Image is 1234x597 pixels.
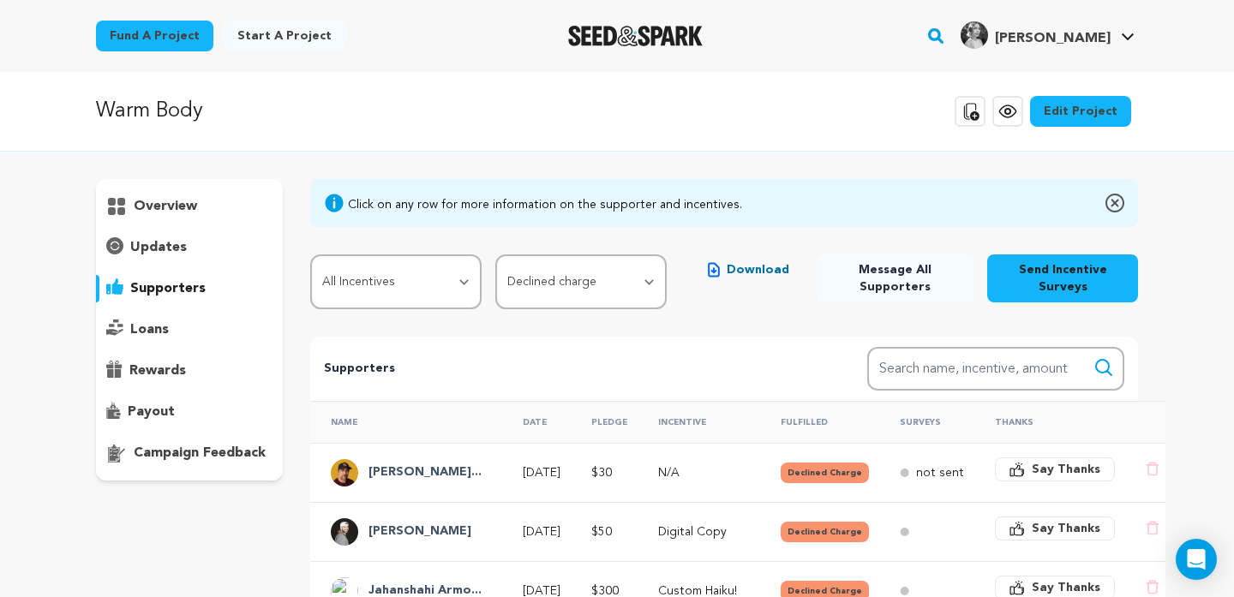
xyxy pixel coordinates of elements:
[961,21,1111,49] div: Nicole S.'s Profile
[957,18,1138,49] a: Nicole S.'s Profile
[995,516,1115,540] button: Say Thanks
[658,464,750,481] p: N/A
[727,261,789,278] span: Download
[638,401,760,443] th: Incentive
[134,443,266,463] p: campaign feedback
[224,21,345,51] a: Start a project
[96,21,213,51] a: Fund a project
[128,402,175,422] p: payout
[502,401,571,443] th: Date
[96,234,283,261] button: updates
[974,401,1125,443] th: Thanks
[96,316,283,343] button: loans
[591,526,612,538] span: $50
[310,401,502,443] th: Name
[658,523,750,540] p: Digital Copy
[591,467,612,479] span: $30
[1105,193,1124,213] img: close-o.svg
[568,26,703,46] a: Seed&Spark Homepage
[781,463,869,483] button: Declined Charge
[694,254,803,285] button: Download
[1032,461,1100,478] span: Say Thanks
[760,401,879,443] th: Fulfilled
[368,463,482,483] h4: Aaron Isaac Vasquez
[995,32,1111,45] span: [PERSON_NAME]
[96,193,283,220] button: overview
[130,237,187,258] p: updates
[96,398,283,426] button: payout
[523,523,560,540] p: [DATE]
[961,21,988,49] img: 5a0282667a8d171d.jpg
[368,522,471,542] h4: Peter Dolshun
[830,261,960,296] span: Message All Supporters
[129,361,186,381] p: rewards
[324,359,812,379] p: Supporters
[348,196,742,213] div: Click on any row for more information on the supporter and incentives.
[781,522,869,542] button: Declined Charge
[957,18,1138,54] span: Nicole S.'s Profile
[995,457,1115,481] button: Say Thanks
[96,357,283,385] button: rewards
[331,459,358,487] img: 93CDA846-A8DE-4026-806A-1771E91EA448.jpeg
[867,347,1124,391] input: Search name, incentive, amount
[331,518,358,546] img: e6db436c2ac7c1ee.png
[571,401,638,443] th: Pledge
[96,439,283,467] button: campaign feedback
[130,278,206,299] p: supporters
[96,275,283,302] button: supporters
[1176,539,1217,580] div: Open Intercom Messenger
[96,96,203,127] p: Warm Body
[134,196,197,217] p: overview
[987,254,1138,302] button: Send Incentive Surveys
[916,464,964,481] p: not sent
[1032,579,1100,596] span: Say Thanks
[523,464,560,481] p: [DATE]
[817,254,973,302] button: Message All Supporters
[1030,96,1131,127] a: Edit Project
[1032,520,1100,537] span: Say Thanks
[130,319,169,340] p: loans
[879,401,974,443] th: Surveys
[568,26,703,46] img: Seed&Spark Logo Dark Mode
[591,585,619,597] span: $300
